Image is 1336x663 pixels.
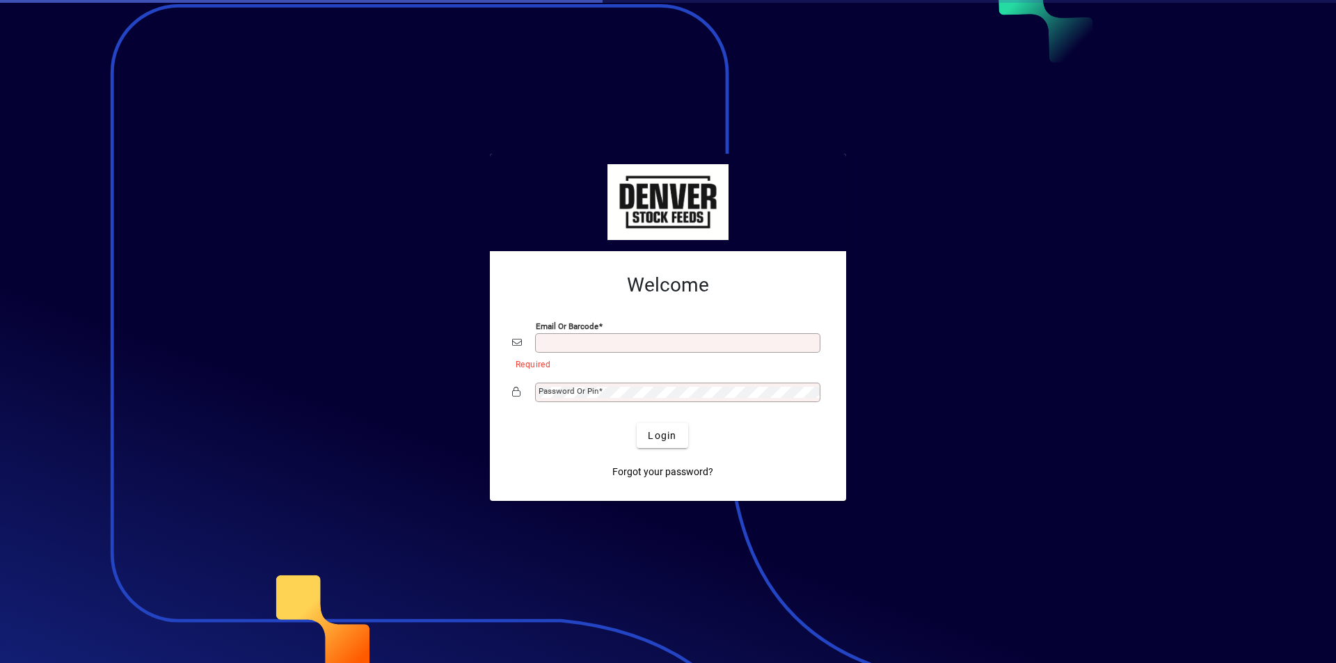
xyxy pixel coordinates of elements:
mat-error: Required [516,356,813,371]
a: Forgot your password? [607,459,719,484]
mat-label: Password or Pin [539,386,598,396]
h2: Welcome [512,273,824,297]
mat-label: Email or Barcode [536,321,598,331]
button: Login [637,423,687,448]
span: Forgot your password? [612,465,713,479]
span: Login [648,429,676,443]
